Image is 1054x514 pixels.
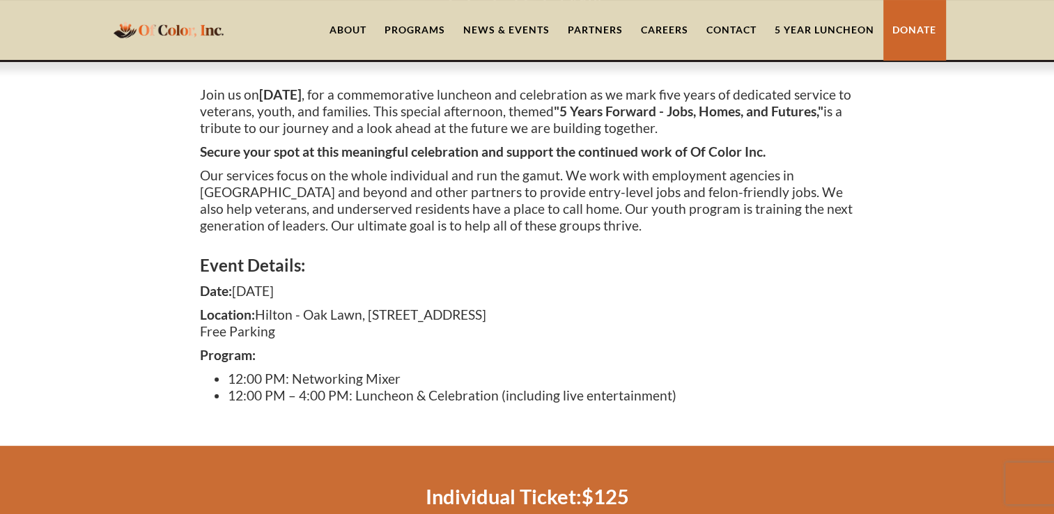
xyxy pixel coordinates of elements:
strong: Individual Ticket: [426,484,582,508]
strong: Date: [200,283,232,299]
strong: [DATE] [259,86,302,102]
p: Join us on , for a commemorative luncheon and celebration as we mark five years of dedicated serv... [200,86,855,137]
p: Our services focus on the whole individual and run the gamut. We work with employment agencies in... [200,167,855,234]
p: [DATE] [200,283,855,299]
li: 12:00 PM: Networking Mixer [228,371,855,387]
li: 12:00 PM – 4:00 PM: Luncheon & Celebration (including live entertainment) [228,387,855,404]
h2: $125 [200,484,855,509]
strong: Secure your spot at this meaningful celebration and support the continued work of Of Color Inc. [200,143,766,159]
strong: Event Details: [200,255,305,275]
strong: Program: [200,347,256,363]
a: home [109,13,228,46]
strong: Location: [200,306,255,322]
strong: "5 Years Forward - Jobs, Homes, and Futures," [554,103,823,119]
p: Hilton - Oak Lawn, [STREET_ADDRESS] Free Parking [200,306,855,340]
div: Programs [385,23,445,37]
